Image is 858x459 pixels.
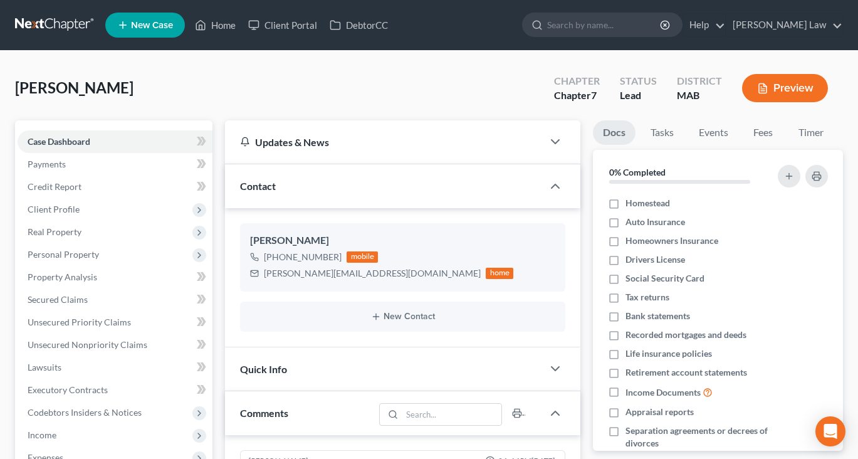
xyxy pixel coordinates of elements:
[625,291,669,303] span: Tax returns
[486,268,513,279] div: home
[18,266,212,288] a: Property Analysis
[593,120,636,145] a: Docs
[625,235,718,247] span: Homeowners Insurance
[18,288,212,311] a: Secured Claims
[28,181,81,192] span: Credit Report
[240,407,288,419] span: Comments
[554,88,600,103] div: Chapter
[18,130,212,153] a: Case Dashboard
[625,253,685,266] span: Drivers License
[242,14,323,36] a: Client Portal
[625,425,770,450] span: Separation agreements or decrees of divorces
[28,204,80,214] span: Client Profile
[815,416,845,446] div: Open Intercom Messenger
[250,312,555,322] button: New Contact
[28,362,61,372] span: Lawsuits
[726,14,842,36] a: [PERSON_NAME] Law
[689,120,738,145] a: Events
[18,176,212,198] a: Credit Report
[743,120,783,145] a: Fees
[402,404,501,425] input: Search...
[788,120,834,145] a: Timer
[625,310,690,322] span: Bank statements
[28,384,108,395] span: Executory Contracts
[18,153,212,176] a: Payments
[625,406,694,418] span: Appraisal reports
[547,13,662,36] input: Search by name...
[625,347,712,360] span: Life insurance policies
[742,74,828,102] button: Preview
[18,334,212,356] a: Unsecured Nonpriority Claims
[264,251,342,263] div: [PHONE_NUMBER]
[28,339,147,350] span: Unsecured Nonpriority Claims
[641,120,684,145] a: Tasks
[28,226,81,237] span: Real Property
[683,14,725,36] a: Help
[625,272,704,285] span: Social Security Card
[240,363,287,375] span: Quick Info
[554,74,600,88] div: Chapter
[347,251,378,263] div: mobile
[625,366,747,379] span: Retirement account statements
[240,135,528,149] div: Updates & News
[18,311,212,334] a: Unsecured Priority Claims
[189,14,242,36] a: Home
[677,74,722,88] div: District
[15,78,133,97] span: [PERSON_NAME]
[323,14,394,36] a: DebtorCC
[131,21,173,30] span: New Case
[625,329,746,341] span: Recorded mortgages and deeds
[250,233,555,248] div: [PERSON_NAME]
[18,356,212,379] a: Lawsuits
[28,136,90,147] span: Case Dashboard
[28,294,88,305] span: Secured Claims
[625,216,685,228] span: Auto Insurance
[240,180,276,192] span: Contact
[28,159,66,169] span: Payments
[18,379,212,401] a: Executory Contracts
[620,88,657,103] div: Lead
[28,430,56,440] span: Income
[625,197,670,209] span: Homestead
[28,249,99,260] span: Personal Property
[677,88,722,103] div: MAB
[28,407,142,418] span: Codebtors Insiders & Notices
[28,317,131,327] span: Unsecured Priority Claims
[620,74,657,88] div: Status
[264,267,481,280] div: [PERSON_NAME][EMAIL_ADDRESS][DOMAIN_NAME]
[609,167,666,177] strong: 0% Completed
[591,89,597,101] span: 7
[28,272,97,282] span: Property Analysis
[625,386,701,399] span: Income Documents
